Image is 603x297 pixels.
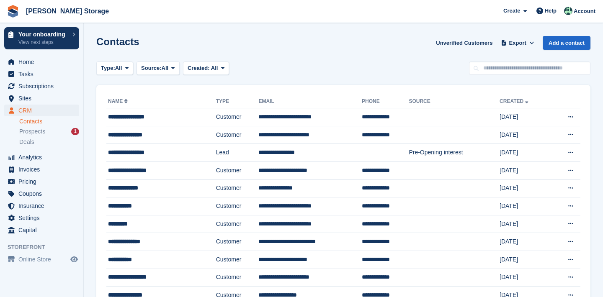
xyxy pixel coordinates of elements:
[18,253,69,265] span: Online Store
[18,224,69,236] span: Capital
[18,68,69,80] span: Tasks
[18,200,69,212] span: Insurance
[19,138,79,146] a: Deals
[19,127,79,136] a: Prospects 1
[162,64,169,72] span: All
[500,197,551,215] td: [DATE]
[409,144,500,162] td: Pre-Opening interest
[18,212,69,224] span: Settings
[141,64,161,72] span: Source:
[137,61,180,75] button: Source: All
[216,197,259,215] td: Customer
[564,7,572,15] img: Nicholas Pain
[500,144,551,162] td: [DATE]
[4,151,79,163] a: menu
[216,215,259,233] td: Customer
[509,39,526,47] span: Export
[258,95,362,108] th: Email
[216,144,259,162] td: Lead
[211,65,218,71] span: All
[500,251,551,269] td: [DATE]
[4,188,79,200] a: menu
[18,38,68,46] p: View next steps
[500,126,551,144] td: [DATE]
[433,36,496,50] a: Unverified Customers
[96,61,133,75] button: Type: All
[545,7,557,15] span: Help
[216,108,259,126] td: Customer
[500,98,530,104] a: Created
[216,251,259,269] td: Customer
[18,105,69,116] span: CRM
[4,56,79,68] a: menu
[216,161,259,179] td: Customer
[18,176,69,187] span: Pricing
[96,36,139,47] h1: Contacts
[18,92,69,104] span: Sites
[500,161,551,179] td: [DATE]
[574,7,595,15] span: Account
[108,98,129,104] a: Name
[500,233,551,251] td: [DATE]
[4,200,79,212] a: menu
[4,105,79,116] a: menu
[23,4,112,18] a: [PERSON_NAME] Storage
[18,56,69,68] span: Home
[4,80,79,92] a: menu
[4,164,79,175] a: menu
[18,188,69,200] span: Coupons
[4,92,79,104] a: menu
[18,151,69,163] span: Analytics
[216,95,259,108] th: Type
[69,254,79,264] a: Preview store
[4,212,79,224] a: menu
[409,95,500,108] th: Source
[216,179,259,197] td: Customer
[183,61,229,75] button: Created: All
[19,128,45,136] span: Prospects
[115,64,122,72] span: All
[4,176,79,187] a: menu
[4,27,79,49] a: Your onboarding View next steps
[18,164,69,175] span: Invoices
[362,95,409,108] th: Phone
[19,138,34,146] span: Deals
[500,179,551,197] td: [DATE]
[19,118,79,125] a: Contacts
[7,5,19,18] img: stora-icon-8386f47178a22dfd0bd8f6a31ec36ba5ce8667c1dd55bd0f319d3a0aa187defe.svg
[499,36,536,50] button: Export
[500,108,551,126] td: [DATE]
[216,126,259,144] td: Customer
[18,80,69,92] span: Subscriptions
[216,269,259,287] td: Customer
[543,36,590,50] a: Add a contact
[101,64,115,72] span: Type:
[216,233,259,251] td: Customer
[71,128,79,135] div: 1
[500,215,551,233] td: [DATE]
[18,31,68,37] p: Your onboarding
[188,65,210,71] span: Created:
[8,243,83,251] span: Storefront
[4,224,79,236] a: menu
[4,68,79,80] a: menu
[4,253,79,265] a: menu
[500,269,551,287] td: [DATE]
[503,7,520,15] span: Create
